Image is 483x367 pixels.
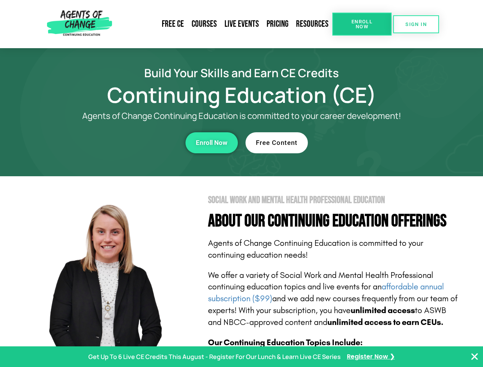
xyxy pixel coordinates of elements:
[158,15,188,33] a: Free CE
[405,22,427,27] span: SIGN IN
[115,15,332,33] nav: Menu
[246,132,308,153] a: Free Content
[263,15,292,33] a: Pricing
[327,317,444,327] b: unlimited access to earn CEUs.
[24,86,460,104] h1: Continuing Education (CE)
[393,15,439,33] a: SIGN IN
[208,270,460,328] p: We offer a variety of Social Work and Mental Health Professional continuing education topics and ...
[185,132,238,153] a: Enroll Now
[351,305,415,315] b: unlimited access
[347,351,395,362] a: Register Now ❯
[332,13,392,36] a: Enroll Now
[54,111,429,121] p: Agents of Change Continuing Education is committed to your career development!
[470,352,479,361] button: Close Banner
[196,140,228,146] span: Enroll Now
[24,67,460,78] h2: Build Your Skills and Earn CE Credits
[88,351,341,362] p: Get Up To 6 Live CE Credits This August - Register For Our Lunch & Learn Live CE Series
[188,15,221,33] a: Courses
[208,238,423,260] span: Agents of Change Continuing Education is committed to your continuing education needs!
[208,195,460,205] h2: Social Work and Mental Health Professional Education
[208,213,460,230] h4: About Our Continuing Education Offerings
[345,19,379,29] span: Enroll Now
[256,140,298,146] span: Free Content
[221,15,263,33] a: Live Events
[208,338,363,348] b: Our Continuing Education Topics Include:
[292,15,332,33] a: Resources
